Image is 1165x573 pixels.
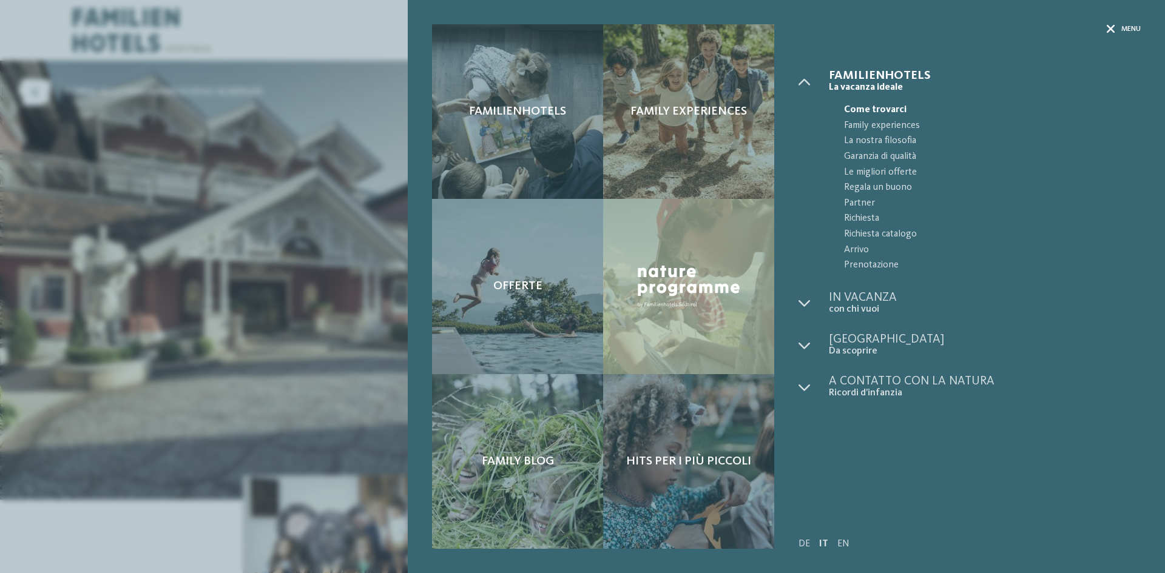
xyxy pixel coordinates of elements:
span: Richiesta catalogo [844,227,1141,243]
span: Familienhotels [829,70,1141,82]
span: La nostra filosofia [844,133,1141,149]
span: Family experiences [630,104,747,119]
a: Nel family hotel a Ortisei i vostri desideri diventeranno realtà Family Blog [432,374,603,549]
a: In vacanza con chi vuoi [829,292,1141,315]
a: Regala un buono [829,180,1141,196]
a: IT [819,539,828,549]
a: Prenotazione [829,258,1141,273]
a: Le migliori offerte [829,165,1141,181]
a: Richiesta catalogo [829,227,1141,243]
a: Nel family hotel a Ortisei i vostri desideri diventeranno realtà Familienhotels [432,24,603,199]
span: con chi vuoi [829,304,1141,315]
span: Garanzia di qualità [844,149,1141,165]
a: Nel family hotel a Ortisei i vostri desideri diventeranno realtà Offerte [432,199,603,374]
a: [GEOGRAPHIC_DATA] Da scoprire [829,333,1141,357]
span: Le migliori offerte [844,165,1141,181]
a: Nel family hotel a Ortisei i vostri desideri diventeranno realtà Family experiences [603,24,774,199]
span: Partner [844,196,1141,212]
span: Come trovarci [844,102,1141,118]
span: Familienhotels [469,104,566,119]
span: Prenotazione [844,258,1141,273]
a: Nel family hotel a Ortisei i vostri desideri diventeranno realtà Nature Programme [603,199,774,374]
span: La vacanza ideale [829,82,1141,93]
span: Family experiences [844,118,1141,134]
span: Menu [1121,24,1141,35]
a: Familienhotels La vacanza ideale [829,70,1141,93]
span: Offerte [493,279,542,293]
span: Ricordi d’infanzia [829,387,1141,399]
a: DE [799,539,810,549]
span: A contatto con la natura [829,375,1141,387]
a: Come trovarci [829,102,1141,118]
a: A contatto con la natura Ricordi d’infanzia [829,375,1141,399]
span: Family Blog [482,454,554,469]
span: Regala un buono [844,180,1141,196]
span: [GEOGRAPHIC_DATA] [829,333,1141,346]
span: In vacanza [829,292,1141,304]
a: Nel family hotel a Ortisei i vostri desideri diventeranno realtà Hits per i più piccoli [603,374,774,549]
a: Garanzia di qualità [829,149,1141,165]
span: Da scoprire [829,346,1141,357]
a: Family experiences [829,118,1141,134]
a: La nostra filosofia [829,133,1141,149]
a: Arrivo [829,243,1141,258]
a: EN [837,539,849,549]
a: Partner [829,196,1141,212]
img: Nature Programme [633,261,744,311]
span: Richiesta [844,211,1141,227]
span: Hits per i più piccoli [626,454,751,469]
span: Arrivo [844,243,1141,258]
a: Richiesta [829,211,1141,227]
